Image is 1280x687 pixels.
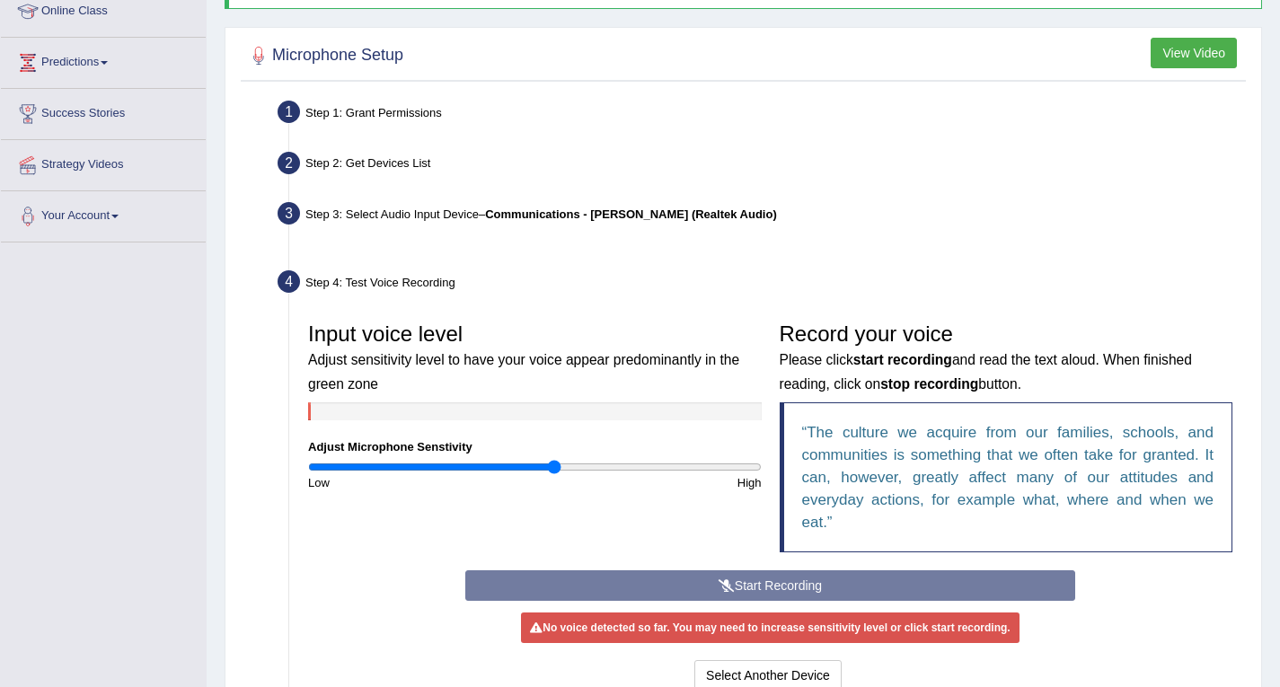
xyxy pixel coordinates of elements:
[1151,38,1237,68] button: View Video
[521,612,1019,643] div: No voice detected so far. You may need to increase sensitivity level or click start recording.
[780,352,1192,391] small: Please click and read the text aloud. When finished reading, click on button.
[308,322,762,393] h3: Input voice level
[1,89,206,134] a: Success Stories
[269,197,1253,236] div: Step 3: Select Audio Input Device
[802,424,1214,531] q: The culture we acquire from our families, schools, and communities is something that we often tak...
[780,322,1233,393] h3: Record your voice
[308,352,739,391] small: Adjust sensitivity level to have your voice appear predominantly in the green zone
[269,265,1253,304] div: Step 4: Test Voice Recording
[1,191,206,236] a: Your Account
[1,38,206,83] a: Predictions
[853,352,952,367] b: start recording
[1,140,206,185] a: Strategy Videos
[479,207,777,221] span: –
[485,207,777,221] b: Communications - [PERSON_NAME] (Realtek Audio)
[308,438,472,455] label: Adjust Microphone Senstivity
[299,474,534,491] div: Low
[534,474,770,491] div: High
[245,42,403,69] h2: Microphone Setup
[269,95,1253,135] div: Step 1: Grant Permissions
[880,376,978,392] b: stop recording
[269,146,1253,186] div: Step 2: Get Devices List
